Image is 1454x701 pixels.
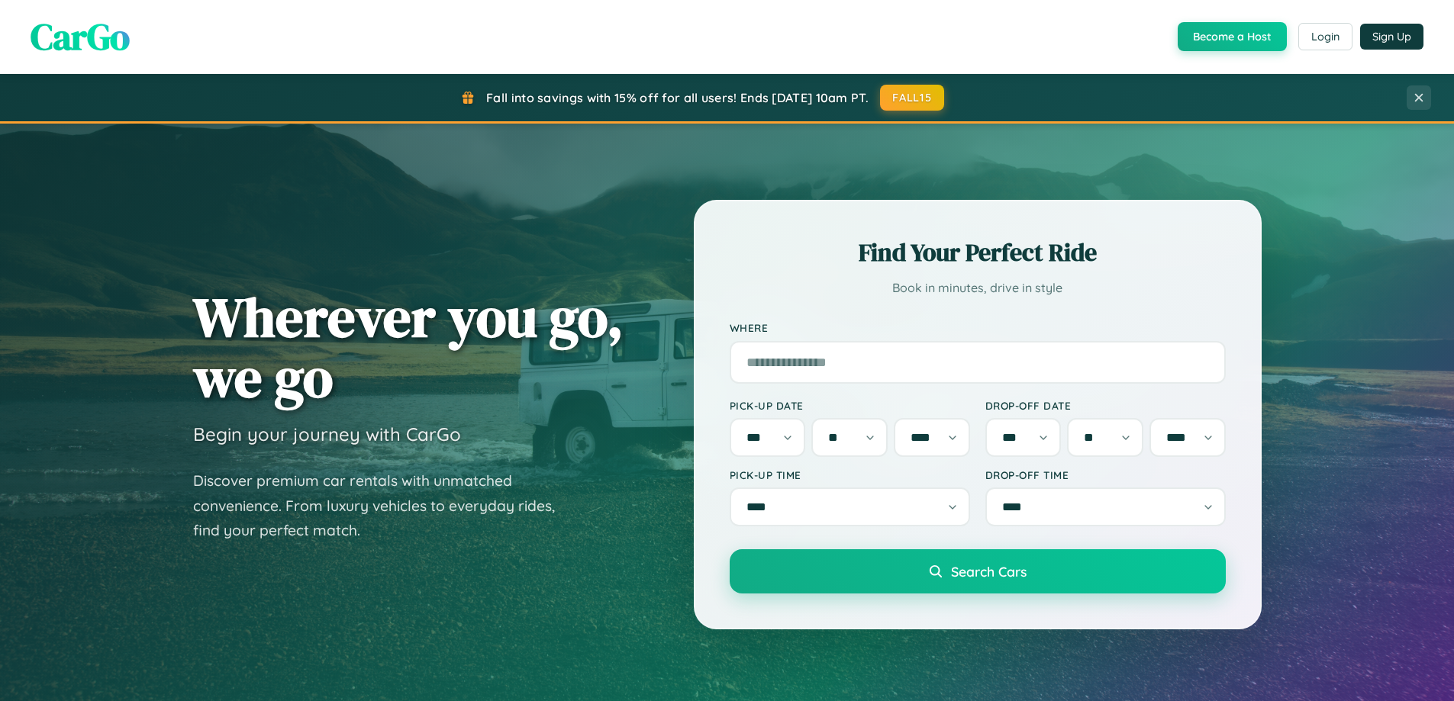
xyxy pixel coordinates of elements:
label: Where [730,322,1226,335]
button: Become a Host [1178,22,1287,51]
label: Drop-off Time [985,468,1226,481]
p: Discover premium car rentals with unmatched convenience. From luxury vehicles to everyday rides, ... [193,468,575,543]
span: CarGo [31,11,130,62]
label: Pick-up Time [730,468,970,481]
span: Search Cars [951,563,1027,580]
button: FALL15 [880,85,944,111]
h1: Wherever you go, we go [193,287,624,407]
span: Fall into savings with 15% off for all users! Ends [DATE] 10am PT. [486,90,869,105]
h2: Find Your Perfect Ride [730,236,1226,269]
p: Book in minutes, drive in style [730,277,1226,299]
label: Pick-up Date [730,399,970,412]
button: Login [1298,23,1352,50]
button: Sign Up [1360,24,1423,50]
label: Drop-off Date [985,399,1226,412]
button: Search Cars [730,549,1226,593]
h3: Begin your journey with CarGo [193,423,461,445]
